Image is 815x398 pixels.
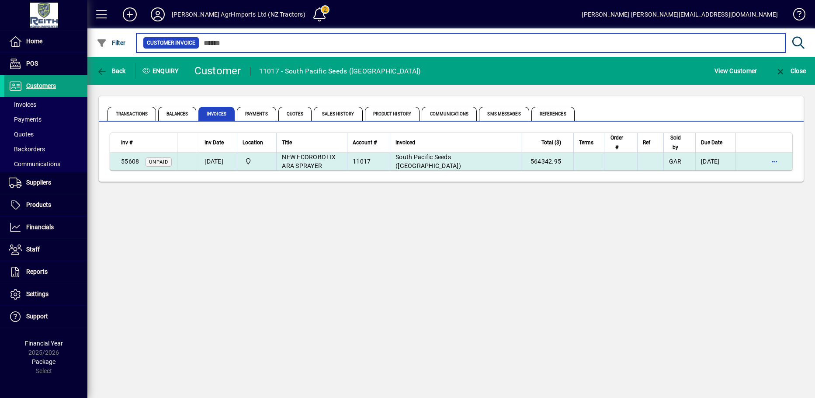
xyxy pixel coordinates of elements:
a: Payments [4,112,87,127]
span: Customers [26,82,56,89]
span: South Pacific Seeds ([GEOGRAPHIC_DATA]) [395,154,461,169]
span: Filter [97,39,126,46]
span: Inv Date [205,138,224,147]
span: Support [26,313,48,320]
span: Unpaid [149,159,168,165]
span: Inv # [121,138,132,147]
span: Package [32,358,55,365]
span: Invoiced [395,138,415,147]
button: Filter [94,35,128,51]
a: Home [4,31,87,52]
td: [DATE] [695,153,735,170]
span: Terms [579,138,593,147]
span: Transactions [108,107,156,121]
div: Enquiry [135,64,188,78]
a: Suppliers [4,172,87,194]
span: Close [775,67,806,74]
button: Profile [144,7,172,22]
button: More options [767,154,781,168]
span: Back [97,67,126,74]
div: Title [282,138,342,147]
span: Product History [365,107,420,121]
div: Location [243,138,271,147]
div: Total ($) [527,138,569,147]
app-page-header-button: Back [87,63,135,79]
span: View Customer [714,64,757,78]
button: Back [94,63,128,79]
span: Ref [643,138,650,147]
span: Quotes [9,131,34,138]
span: Settings [26,290,49,297]
span: Total ($) [541,138,561,147]
span: Payments [237,107,276,121]
span: Due Date [701,138,722,147]
span: Order # [610,133,624,152]
div: Customer [194,64,241,78]
div: 11017 - South Pacific Seeds ([GEOGRAPHIC_DATA]) [259,64,421,78]
a: Backorders [4,142,87,157]
div: [PERSON_NAME] [PERSON_NAME][EMAIL_ADDRESS][DOMAIN_NAME] [582,7,778,21]
div: Order # [610,133,632,152]
span: Location [243,138,263,147]
div: Inv # [121,138,172,147]
div: Inv Date [205,138,232,147]
span: Invoices [9,101,36,108]
span: Reports [26,268,48,275]
span: Balances [158,107,196,121]
span: Sales History [314,107,362,121]
div: Invoiced [395,138,516,147]
span: Sold by [669,133,682,152]
a: Staff [4,239,87,261]
button: Add [116,7,144,22]
div: Ref [643,138,658,147]
span: Backorders [9,146,45,153]
span: Communications [9,161,60,168]
span: Title [282,138,292,147]
td: 564342.95 [521,153,573,170]
div: Due Date [701,138,730,147]
a: Reports [4,261,87,283]
span: Ashburton [243,157,271,166]
span: Financials [26,223,54,230]
a: Financials [4,216,87,238]
span: GAR [669,158,682,165]
div: Sold by [669,133,690,152]
span: Staff [26,246,40,253]
a: POS [4,53,87,75]
span: Payments [9,116,42,123]
span: Suppliers [26,179,51,186]
a: Quotes [4,127,87,142]
span: NEW ECOROBOTIX ARA SPRAYER [282,154,336,169]
app-page-header-button: Close enquiry [766,63,815,79]
a: Communications [4,157,87,171]
a: Support [4,306,87,328]
a: Settings [4,283,87,305]
span: Financial Year [25,340,63,347]
span: Quotes [278,107,312,121]
span: Customer Invoice [147,38,195,47]
a: Invoices [4,97,87,112]
button: View Customer [712,63,759,79]
a: Knowledge Base [787,2,804,30]
span: Account # [353,138,377,147]
td: [DATE] [199,153,237,170]
button: Close [773,63,808,79]
span: Communications [422,107,477,121]
span: 55608 [121,158,139,165]
a: Products [4,194,87,216]
span: 11017 [353,158,371,165]
span: References [531,107,575,121]
div: [PERSON_NAME] Agri-Imports Ltd (NZ Tractors) [172,7,305,21]
span: Invoices [198,107,235,121]
span: Products [26,201,51,208]
span: Home [26,38,42,45]
span: POS [26,60,38,67]
div: Account # [353,138,385,147]
span: SMS Messages [479,107,529,121]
